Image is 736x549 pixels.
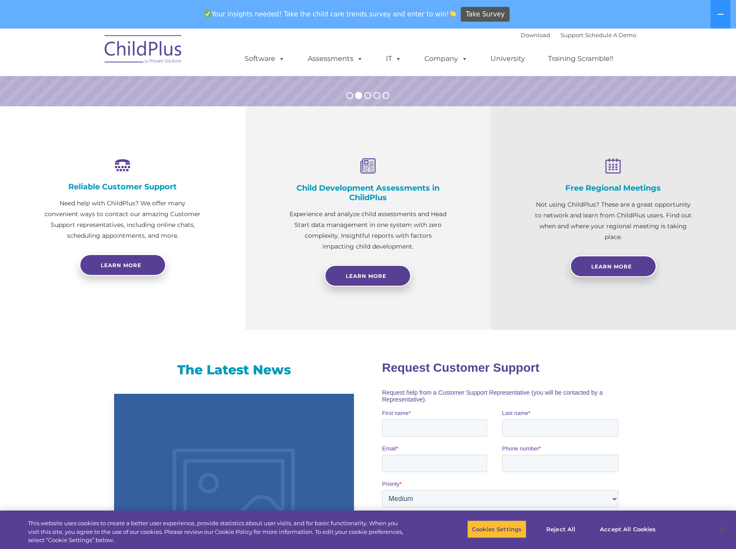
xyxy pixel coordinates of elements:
span: Phone number [120,93,157,99]
font: | [521,32,636,38]
a: Company [416,50,476,67]
a: IT [377,50,410,67]
img: ✅ [204,10,211,17]
span: Learn More [346,273,386,279]
a: Software [236,50,293,67]
img: 👏 [449,10,456,17]
span: Learn more [101,262,141,268]
span: Your insights needed! Take the child care trends survey and enter to win! [201,6,460,22]
button: Cookies Settings [467,520,526,538]
h3: The Latest News [114,361,354,379]
h4: Reliable Customer Support [43,182,202,192]
a: Learn More [570,255,656,277]
img: ChildPlus by Procare Solutions [100,29,187,72]
h4: Child Development Assessments in ChildPlus [289,183,448,202]
a: Assessments [299,50,372,67]
button: Accept All Cookies [595,520,660,538]
a: Take Survey [461,7,510,22]
button: Close [713,520,732,539]
p: Experience and analyze child assessments and Head Start data management in one system with zero c... [289,209,448,252]
a: Learn more [80,254,166,276]
a: University [482,50,534,67]
p: Not using ChildPlus? These are a great opportunity to network and learn from ChildPlus users. Fin... [534,199,693,243]
a: Support [561,32,583,38]
div: This website uses cookies to create a better user experience, provide statistics about user visit... [28,519,405,545]
a: Schedule A Demo [585,32,636,38]
p: Need help with ChildPlus? We offer many convenient ways to contact our amazing Customer Support r... [43,198,202,241]
span: Last name [120,57,147,64]
h4: Free Regional Meetings [534,183,693,193]
span: Take Survey [466,7,505,22]
a: Learn More [325,265,411,287]
button: Reject All [534,520,588,538]
a: Download [521,32,550,38]
a: Training Scramble!! [539,50,622,67]
span: Learn More [591,263,632,270]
